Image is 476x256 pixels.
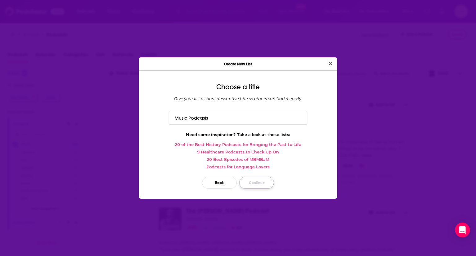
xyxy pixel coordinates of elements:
a: 20 of the Best History Podcasts for Bringing the Past to Life [144,142,332,147]
button: Close [326,60,335,68]
a: 9 Healthcare Podcasts to Check Up On [144,149,332,154]
div: Choose a title [144,83,332,91]
a: 20 Best Episodes of MBMBaM [144,157,332,162]
div: Give your list a short, descriptive title so others can find it easily. [144,96,332,101]
div: Need some inspiration? Take a look at these lists: [144,132,332,137]
button: Back [202,177,237,189]
div: Open Intercom Messenger [455,223,470,237]
input: Top True Crime podcasts of 2020... [169,111,307,124]
div: Create New List [139,57,337,71]
a: Podcasts for Language Lovers [144,164,332,169]
button: Continue [239,177,274,189]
